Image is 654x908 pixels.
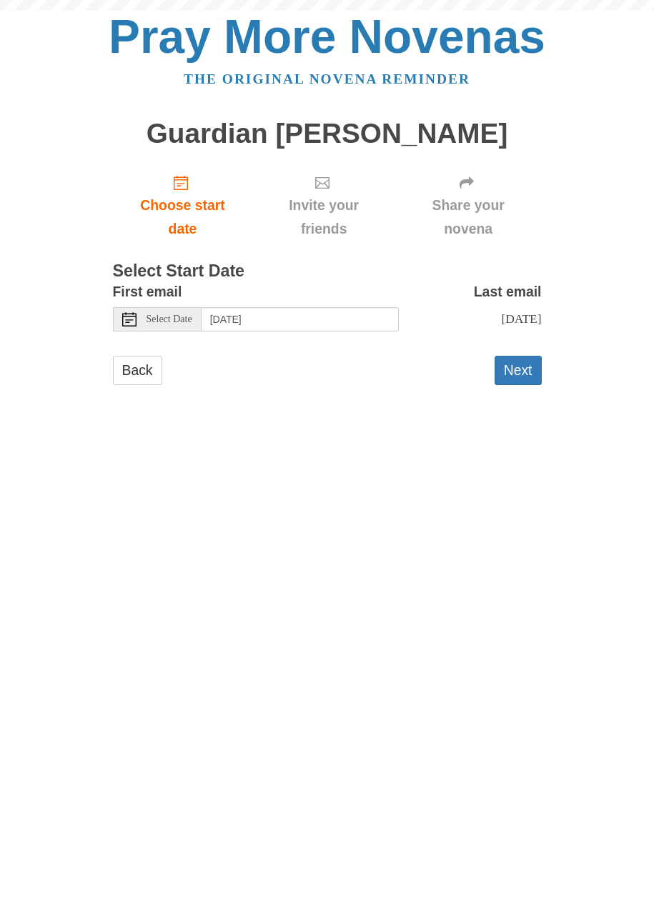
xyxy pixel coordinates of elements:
[113,280,182,304] label: First email
[252,163,395,248] div: Click "Next" to confirm your start date first.
[395,163,542,248] div: Click "Next" to confirm your start date first.
[474,280,542,304] label: Last email
[147,314,192,324] span: Select Date
[109,10,545,63] a: Pray More Novenas
[113,262,542,281] h3: Select Start Date
[495,356,542,385] button: Next
[501,311,541,326] span: [DATE]
[113,163,253,248] a: Choose start date
[113,356,162,385] a: Back
[267,194,380,241] span: Invite your friends
[127,194,239,241] span: Choose start date
[113,119,542,149] h1: Guardian [PERSON_NAME]
[410,194,527,241] span: Share your novena
[184,71,470,86] a: The original novena reminder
